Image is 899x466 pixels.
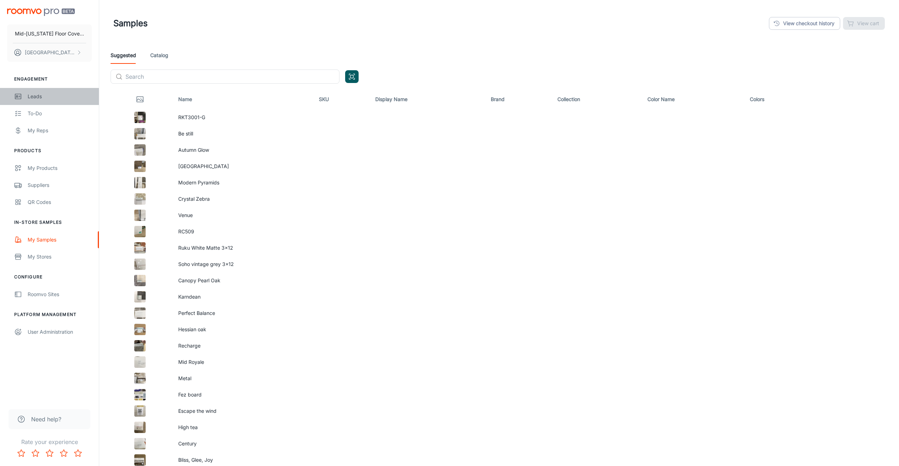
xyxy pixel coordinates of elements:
[173,305,313,321] td: Perfect Balance
[43,446,57,460] button: Rate 3 star
[744,89,813,109] th: Colors
[173,338,313,354] td: Recharge
[28,164,92,172] div: My Products
[28,198,92,206] div: QR Codes
[485,89,552,109] th: Brand
[57,446,71,460] button: Rate 4 star
[7,9,75,16] img: Roomvo PRO Beta
[370,89,485,109] th: Display Name
[769,17,840,30] a: View checkout history
[28,110,92,117] div: To-do
[28,253,92,261] div: My Stores
[173,321,313,338] td: Hessian oak
[28,290,92,298] div: Roomvo Sites
[173,158,313,174] td: Brentwood coco beach
[71,446,85,460] button: Rate 5 star
[173,387,313,403] td: Fez board
[173,436,313,452] td: Century
[173,256,313,272] td: Soho vintage grey 3x12
[28,93,92,100] div: Leads
[14,446,28,460] button: Rate 1 star
[173,126,313,142] td: Be still
[313,89,370,109] th: SKU
[31,415,61,423] span: Need help?
[173,289,313,305] td: Karndean
[28,328,92,336] div: User Administration
[7,43,92,62] button: [GEOGRAPHIC_DATA] Pytlowany
[173,109,313,126] td: RKT3001-G
[173,419,313,436] td: High tea
[173,142,313,158] td: Autumn Glow
[345,70,359,83] button: Open QR code scanner
[150,47,168,64] a: Catalog
[173,207,313,223] td: Venue
[173,89,313,109] th: Name
[642,89,744,109] th: Color Name
[6,438,93,446] p: Rate your experience
[7,24,92,43] button: Mid-[US_STATE] Floor Coverings
[25,49,75,56] p: [GEOGRAPHIC_DATA] Pytlowany
[173,223,313,240] td: RC509
[28,446,43,460] button: Rate 2 star
[136,95,144,104] svg: Thumbnail
[28,181,92,189] div: Suppliers
[113,17,148,30] h1: Samples
[125,70,339,84] input: Search
[173,174,313,191] td: Modern Pyramids
[173,354,313,370] td: Mid Royale
[173,191,313,207] td: Crystal Zebra
[173,403,313,419] td: Escape the wind
[173,272,313,289] td: Canopy Pearl Oak
[28,127,92,134] div: My Reps
[28,236,92,244] div: My Samples
[173,240,313,256] td: Ruku White Matte 3x12
[552,89,642,109] th: Collection
[111,47,136,64] a: Suggested
[173,370,313,387] td: Metal
[15,30,84,38] p: Mid-[US_STATE] Floor Coverings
